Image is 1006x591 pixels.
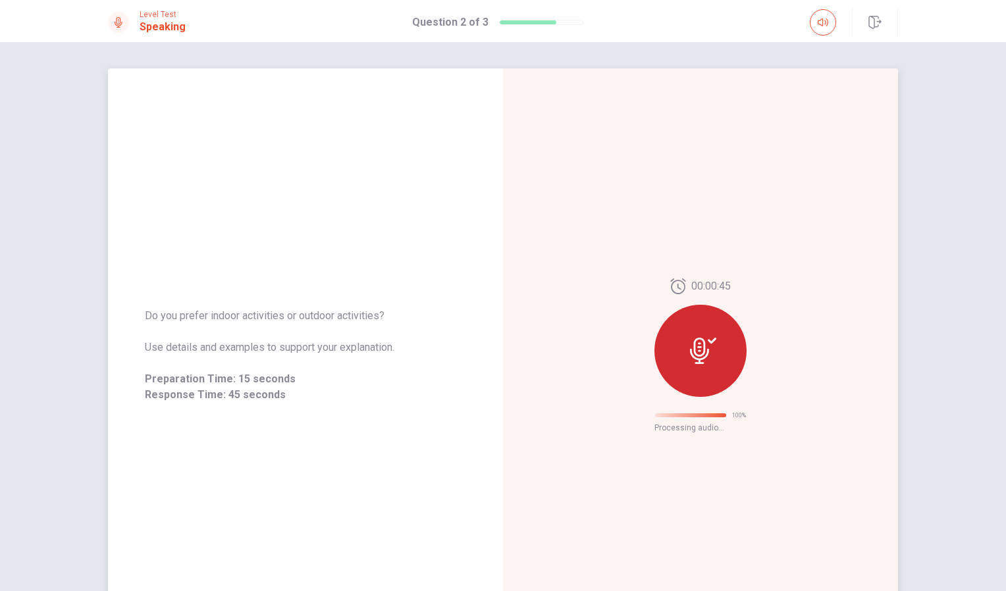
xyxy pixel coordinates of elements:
[412,14,489,30] h1: Question 2 of 3
[145,340,466,355] span: Use details and examples to support your explanation.
[654,423,747,432] span: Processing audio...
[140,19,186,35] h1: Speaking
[140,10,186,19] span: Level Test
[145,308,466,324] span: Do you prefer indoor activities or outdoor activities?
[691,278,731,294] span: 00:00:45
[145,371,466,387] span: Preparation Time: 15 seconds
[732,407,746,423] span: 100 %
[145,387,466,403] span: Response Time: 45 seconds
